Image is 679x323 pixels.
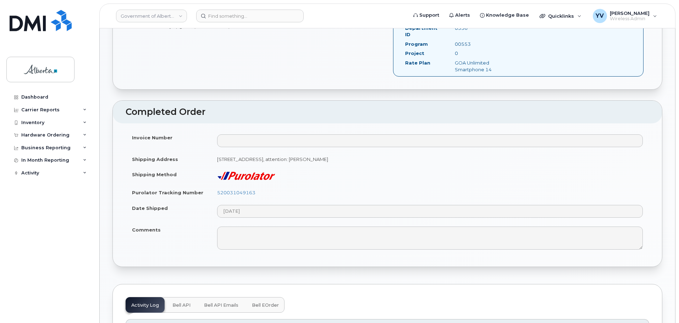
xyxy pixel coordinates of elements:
span: Knowledge Base [486,12,529,19]
label: Date Shipped [132,205,168,212]
img: purolator-9dc0d6913a5419968391dc55414bb4d415dd17fc9089aa56d78149fa0af40473.png [217,171,275,180]
label: Shipping Address [132,156,178,163]
span: Alerts [455,12,470,19]
td: [STREET_ADDRESS], attention: [PERSON_NAME] [211,151,649,167]
span: YV [596,12,604,20]
div: GOA Unlimited Smartphone 14 [449,60,519,73]
label: Rate Plan [405,60,430,66]
h2: Completed Order [126,107,649,117]
a: Alerts [444,8,475,22]
label: Shipping Method [132,171,177,178]
span: Quicklinks [548,13,574,19]
label: Purolator Tracking Number [132,189,203,196]
label: Invoice Number [132,134,172,141]
a: 520031049163 [217,190,255,195]
label: Program [405,41,428,48]
span: Bell API Emails [204,302,238,308]
div: Quicklinks [535,9,586,23]
a: Knowledge Base [475,8,534,22]
span: Support [419,12,439,19]
span: Bell eOrder [252,302,279,308]
div: 0 [449,50,519,57]
span: Bell API [172,302,191,308]
div: 00553 [449,41,519,48]
a: Support [408,8,444,22]
div: Yen Vong [588,9,662,23]
span: Wireless Admin [610,16,650,22]
input: Find something... [196,10,304,22]
label: Department ID [405,25,444,38]
label: Project [405,50,424,57]
label: Comments [132,227,161,233]
span: [PERSON_NAME] [610,10,650,16]
a: Government of Alberta (GOA) [116,10,187,22]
